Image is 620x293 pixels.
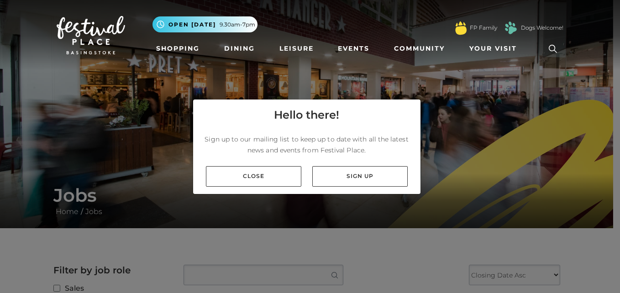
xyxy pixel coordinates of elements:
[334,40,373,57] a: Events
[221,40,258,57] a: Dining
[521,24,563,32] a: Dogs Welcome!
[312,166,408,187] a: Sign up
[168,21,216,29] span: Open [DATE]
[200,134,413,156] p: Sign up to our mailing list to keep up to date with all the latest news and events from Festival ...
[276,40,317,57] a: Leisure
[466,40,525,57] a: Your Visit
[206,166,301,187] a: Close
[274,107,339,123] h4: Hello there!
[152,40,203,57] a: Shopping
[152,16,257,32] button: Open [DATE] 9.30am-7pm
[220,21,255,29] span: 9.30am-7pm
[470,24,497,32] a: FP Family
[57,16,125,54] img: Festival Place Logo
[390,40,448,57] a: Community
[469,44,517,53] span: Your Visit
